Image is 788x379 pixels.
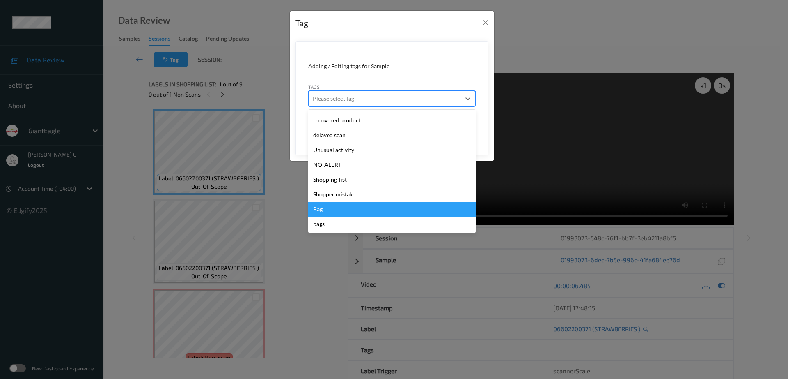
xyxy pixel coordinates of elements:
[308,113,476,128] div: recovered product
[308,143,476,157] div: Unusual activity
[308,62,476,70] div: Adding / Editing tags for Sample
[308,217,476,231] div: bags
[308,202,476,217] div: Bag
[480,17,491,28] button: Close
[308,128,476,143] div: delayed scan
[295,16,308,30] div: Tag
[308,172,476,187] div: Shopping-list
[308,83,320,90] label: Tags
[308,157,476,172] div: NO-ALERT
[308,187,476,202] div: Shopper mistake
